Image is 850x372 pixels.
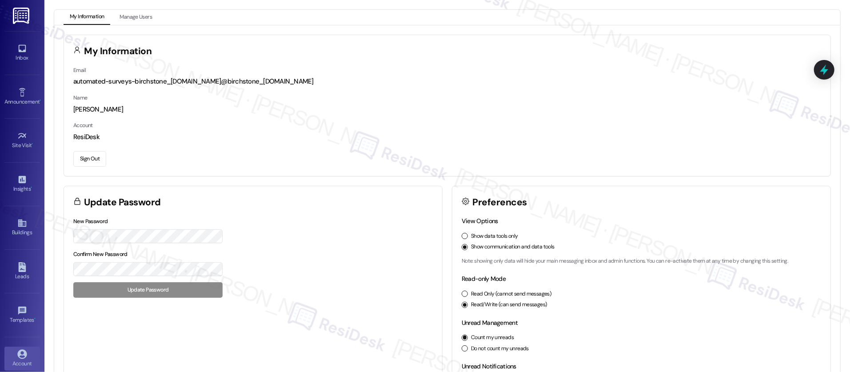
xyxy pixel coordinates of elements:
[73,77,821,86] div: automated-surveys-birchstone_[DOMAIN_NAME]@birchstone_[DOMAIN_NAME]
[32,141,33,147] span: •
[471,334,514,342] label: Count my unreads
[4,260,40,284] a: Leads
[462,217,498,225] label: View Options
[84,198,161,207] h3: Update Password
[462,362,516,370] label: Unread Notifications
[73,67,86,74] label: Email
[473,198,527,207] h3: Preferences
[4,347,40,371] a: Account
[462,275,506,283] label: Read-only Mode
[84,47,152,56] h3: My Information
[73,122,93,129] label: Account
[73,218,108,225] label: New Password
[40,97,41,104] span: •
[4,172,40,196] a: Insights •
[462,257,821,265] p: Note: showing only data will hide your main messaging inbox and admin functions. You can re-activ...
[471,345,529,353] label: Do not count my unreads
[4,128,40,152] a: Site Visit •
[73,151,106,167] button: Sign Out
[471,290,551,298] label: Read Only (cannot send messages)
[73,251,128,258] label: Confirm New Password
[73,105,821,114] div: [PERSON_NAME]
[13,8,31,24] img: ResiDesk Logo
[31,184,32,191] span: •
[4,41,40,65] a: Inbox
[462,319,518,327] label: Unread Management
[73,132,821,142] div: ResiDesk
[471,243,555,251] label: Show communication and data tools
[64,10,110,25] button: My Information
[471,301,547,309] label: Read/Write (can send messages)
[34,316,36,322] span: •
[4,303,40,327] a: Templates •
[73,94,88,101] label: Name
[4,216,40,240] a: Buildings
[471,232,518,240] label: Show data tools only
[113,10,158,25] button: Manage Users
